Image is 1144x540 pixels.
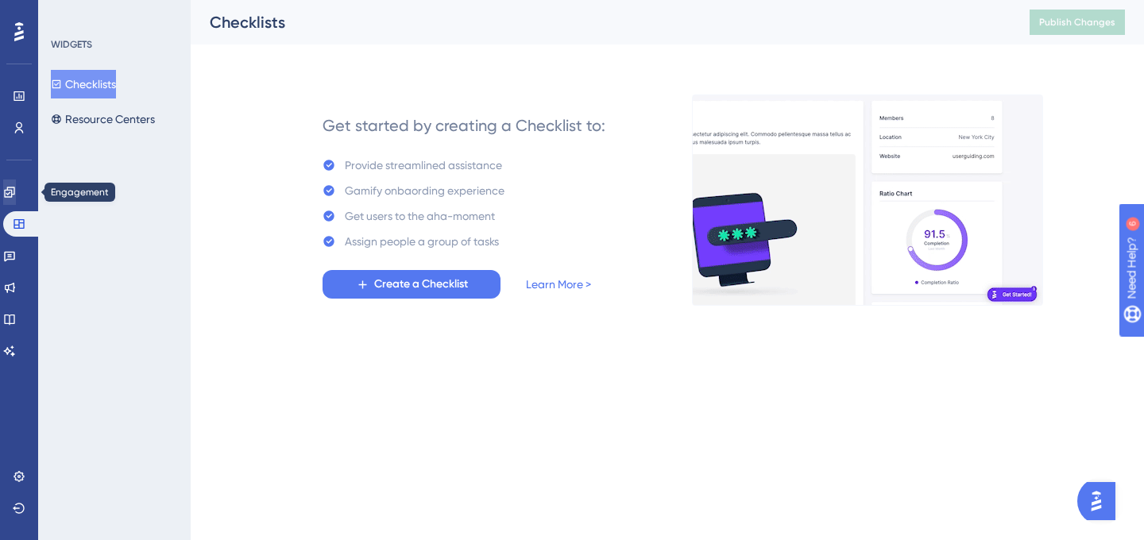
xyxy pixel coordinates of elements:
[51,105,155,133] button: Resource Centers
[1077,477,1125,525] iframe: UserGuiding AI Assistant Launcher
[323,270,500,299] button: Create a Checklist
[345,232,499,251] div: Assign people a group of tasks
[526,275,591,294] a: Learn More >
[210,11,990,33] div: Checklists
[51,70,116,98] button: Checklists
[51,38,92,51] div: WIDGETS
[110,8,115,21] div: 6
[1030,10,1125,35] button: Publish Changes
[374,275,468,294] span: Create a Checklist
[37,4,99,23] span: Need Help?
[1039,16,1115,29] span: Publish Changes
[323,114,605,137] div: Get started by creating a Checklist to:
[345,181,504,200] div: Gamify onbaording experience
[692,94,1043,306] img: e28e67207451d1beac2d0b01ddd05b56.gif
[345,206,495,226] div: Get users to the aha-moment
[345,156,502,175] div: Provide streamlined assistance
